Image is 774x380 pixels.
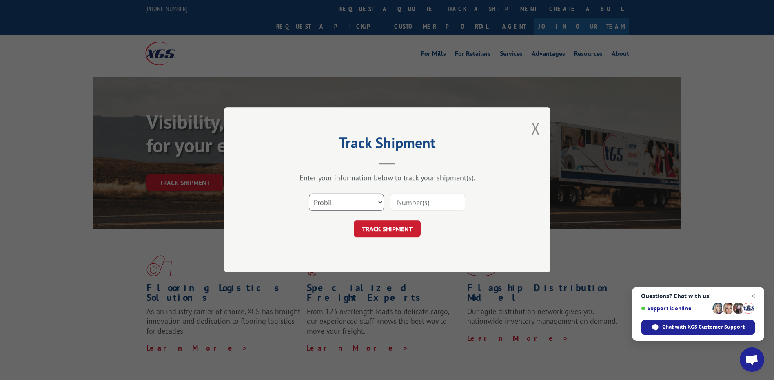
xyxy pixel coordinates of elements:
h2: Track Shipment [265,137,510,152]
span: Close chat [748,291,758,301]
button: Close modal [531,117,540,139]
span: Chat with XGS Customer Support [662,323,745,331]
button: TRACK SHIPMENT [354,221,421,238]
div: Enter your information below to track your shipment(s). [265,173,510,183]
div: Chat with XGS Customer Support [641,320,755,335]
span: Questions? Chat with us! [641,293,755,299]
input: Number(s) [390,194,465,211]
span: Support is online [641,305,710,312]
div: Open chat [740,347,764,372]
